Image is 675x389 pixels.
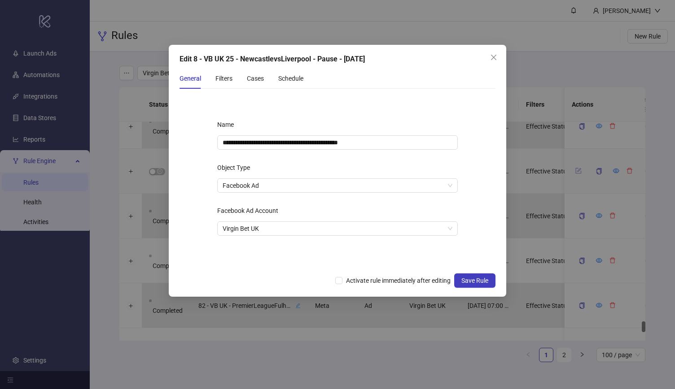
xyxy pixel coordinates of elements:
[180,73,201,83] div: General
[487,50,501,65] button: Close
[454,273,495,288] button: Save Rule
[217,203,284,218] label: Facebook Ad Account
[180,54,495,65] div: Edit 8 - VB UK 25 - NewcastlevsLiverpool - Pause - [DATE]
[217,135,458,150] input: Name
[342,276,454,285] span: Activate rule immediately after editing
[247,73,264,83] div: Cases
[278,73,303,83] div: Schedule
[217,117,240,132] label: Name
[490,54,497,61] span: close
[217,160,256,175] label: Object Type
[223,222,452,235] span: Virgin Bet UK
[215,73,232,83] div: Filters
[223,179,452,192] span: Facebook Ad
[461,277,488,284] span: Save Rule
